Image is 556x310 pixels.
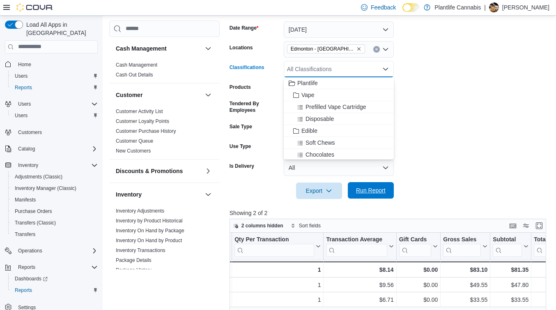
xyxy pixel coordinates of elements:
[11,83,35,93] a: Reports
[116,267,152,273] a: Package History
[399,265,438,275] div: $0.00
[11,71,98,81] span: Users
[203,90,213,100] button: Customer
[399,236,431,243] div: Gift Cards
[326,280,393,290] div: $9.56
[15,144,98,154] span: Catalog
[8,217,101,229] button: Transfers (Classic)
[399,295,438,305] div: $0.00
[116,91,202,99] button: Customer
[116,167,202,175] button: Discounts & Promotions
[230,64,264,71] label: Classifications
[109,106,220,159] div: Customer
[116,218,183,224] a: Inventory by Product Historical
[443,280,487,290] div: $49.55
[116,72,153,78] a: Cash Out Details
[11,111,98,120] span: Users
[116,44,202,53] button: Cash Management
[299,222,321,229] span: Sort fields
[116,167,183,175] h3: Discounts & Promotions
[11,195,98,205] span: Manifests
[2,98,101,110] button: Users
[15,73,28,79] span: Users
[301,127,317,135] span: Edible
[8,194,101,206] button: Manifests
[399,236,438,257] button: Gift Cards
[116,248,165,253] a: Inventory Transactions
[493,236,522,257] div: Subtotal
[306,103,366,111] span: Prefilled Vape Cartridge
[230,25,259,31] label: Date Range
[18,61,31,68] span: Home
[116,228,184,234] a: Inventory On Hand by Package
[116,109,163,114] a: Customer Activity List
[15,262,39,272] button: Reports
[234,236,321,257] button: Qty Per Transaction
[230,123,252,130] label: Sale Type
[508,221,518,231] button: Keyboard shortcuts
[116,118,169,125] span: Customer Loyalty Points
[230,163,254,169] label: Is Delivery
[11,285,35,295] a: Reports
[306,115,334,123] span: Disposable
[230,84,251,90] label: Products
[116,44,167,53] h3: Cash Management
[443,265,487,275] div: $83.10
[284,137,394,149] button: Soft Chews
[11,83,98,93] span: Reports
[116,138,153,144] span: Customer Queue
[284,101,394,113] button: Prefilled Vape Cartridge
[443,236,481,243] div: Gross Sales
[116,128,176,134] span: Customer Purchase History
[11,195,39,205] a: Manifests
[11,111,31,120] a: Users
[234,295,321,305] div: 1
[296,183,342,199] button: Export
[18,162,38,169] span: Inventory
[493,236,528,257] button: Subtotal
[116,190,202,199] button: Inventory
[230,100,280,113] label: Tendered By Employees
[15,127,45,137] a: Customers
[11,172,98,182] span: Adjustments (Classic)
[23,21,98,37] span: Load All Apps in [GEOGRAPHIC_DATA]
[116,91,142,99] h3: Customer
[306,139,335,147] span: Soft Chews
[301,183,337,199] span: Export
[15,84,32,91] span: Reports
[15,231,35,238] span: Transfers
[493,280,528,290] div: $47.80
[502,2,549,12] p: [PERSON_NAME]
[234,280,321,290] div: 1
[11,206,98,216] span: Purchase Orders
[15,127,98,137] span: Customers
[15,99,34,109] button: Users
[521,221,531,231] button: Display options
[371,3,396,12] span: Feedback
[18,264,35,271] span: Reports
[2,143,101,155] button: Catalog
[284,160,394,176] button: All
[484,2,486,12] p: |
[15,246,98,256] span: Operations
[297,79,318,87] span: Plantlife
[301,91,315,99] span: Vape
[348,182,394,199] button: Run Report
[116,237,182,244] span: Inventory On Hand by Product
[18,101,31,107] span: Users
[15,197,36,203] span: Manifests
[356,186,386,194] span: Run Report
[2,245,101,257] button: Operations
[116,217,183,224] span: Inventory by Product Historical
[402,3,420,12] input: Dark Mode
[11,183,80,193] a: Inventory Manager (Classic)
[18,146,35,152] span: Catalog
[116,257,152,264] span: Package Details
[2,160,101,171] button: Inventory
[15,60,34,69] a: Home
[11,229,39,239] a: Transfers
[234,236,314,257] div: Qty Per Transaction
[399,236,431,257] div: Gift Card Sales
[116,72,153,78] span: Cash Out Details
